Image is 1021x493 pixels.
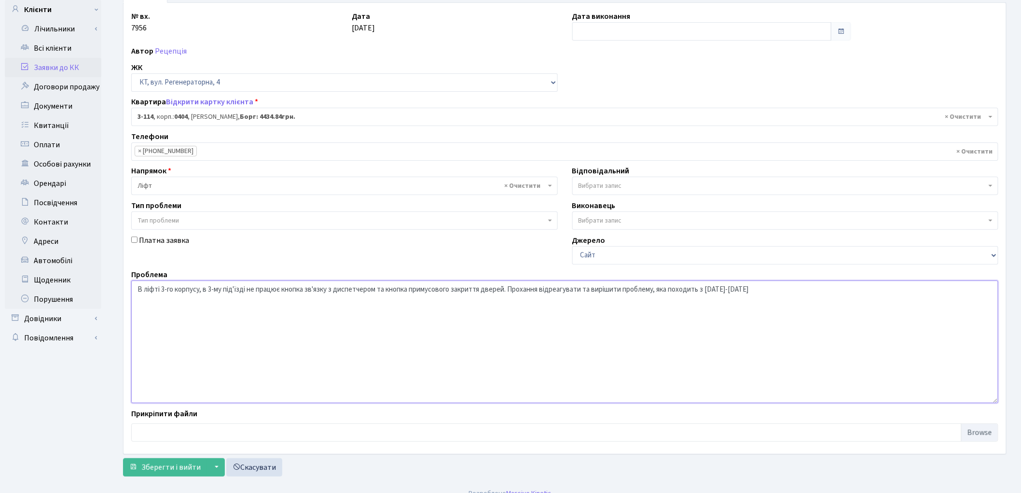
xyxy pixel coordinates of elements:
span: <b>3-114</b>, корп.: <b>0404</b>, Сторчак Олександр Анатолійович, <b>Борг: 4434.84грн.</b> [138,112,986,122]
label: Дата [352,11,370,22]
label: Проблема [131,269,167,281]
label: Прикріпити файли [131,408,197,420]
span: Видалити всі елементи [945,112,981,122]
a: Контакти [5,212,101,232]
b: 3-114 [138,112,153,122]
label: ЖК [131,62,142,73]
div: 7956 [124,11,345,41]
label: № вх. [131,11,150,22]
b: 0404 [174,112,188,122]
span: Вибрати запис [579,181,622,191]
label: Відповідальний [572,165,630,177]
li: (050) 335-16-39 [135,146,197,156]
a: Лічильники [11,19,101,39]
a: Щоденник [5,270,101,290]
label: Платна заявка [139,235,189,246]
textarea: В ліфті 3-го корпусу, 3-му під'їзді не працює кнопка зв'язку з диспетчером та кнопка примусового ... [131,281,998,403]
span: Ліфт [131,177,558,195]
a: Адреси [5,232,101,251]
a: Посвідчення [5,193,101,212]
a: Оплати [5,135,101,155]
span: <b>3-114</b>, корп.: <b>0404</b>, Сторчак Олександр Анатолійович, <b>Борг: 4434.84грн.</b> [131,108,998,126]
span: Тип проблеми [138,216,179,225]
a: Відкрити картку клієнта [166,97,253,107]
label: Тип проблеми [131,200,181,211]
span: Зберегти і вийти [141,462,201,473]
a: Орендарі [5,174,101,193]
a: Документи [5,97,101,116]
a: Повідомлення [5,328,101,348]
a: Заявки до КК [5,58,101,77]
label: Джерело [572,235,606,246]
span: × [138,146,141,156]
button: Зберегти і вийти [123,458,207,477]
a: Всі клієнти [5,39,101,58]
b: Борг: 4434.84грн. [240,112,295,122]
label: Телефони [131,131,168,142]
span: Вибрати запис [579,216,622,225]
label: Дата виконання [572,11,631,22]
span: Видалити всі елементи [505,181,541,191]
a: Договори продажу [5,77,101,97]
label: Напрямок [131,165,171,177]
label: Квартира [131,96,258,108]
label: Автор [131,45,153,57]
a: Скасувати [226,458,282,477]
a: Довідники [5,309,101,328]
label: Виконавець [572,200,616,211]
a: Квитанції [5,116,101,135]
a: Автомобілі [5,251,101,270]
a: Особові рахунки [5,155,101,174]
span: Ліфт [138,181,546,191]
a: Порушення [5,290,101,309]
div: [DATE] [345,11,565,41]
span: Видалити всі елементи [957,147,993,156]
a: Рецепція [155,46,187,56]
